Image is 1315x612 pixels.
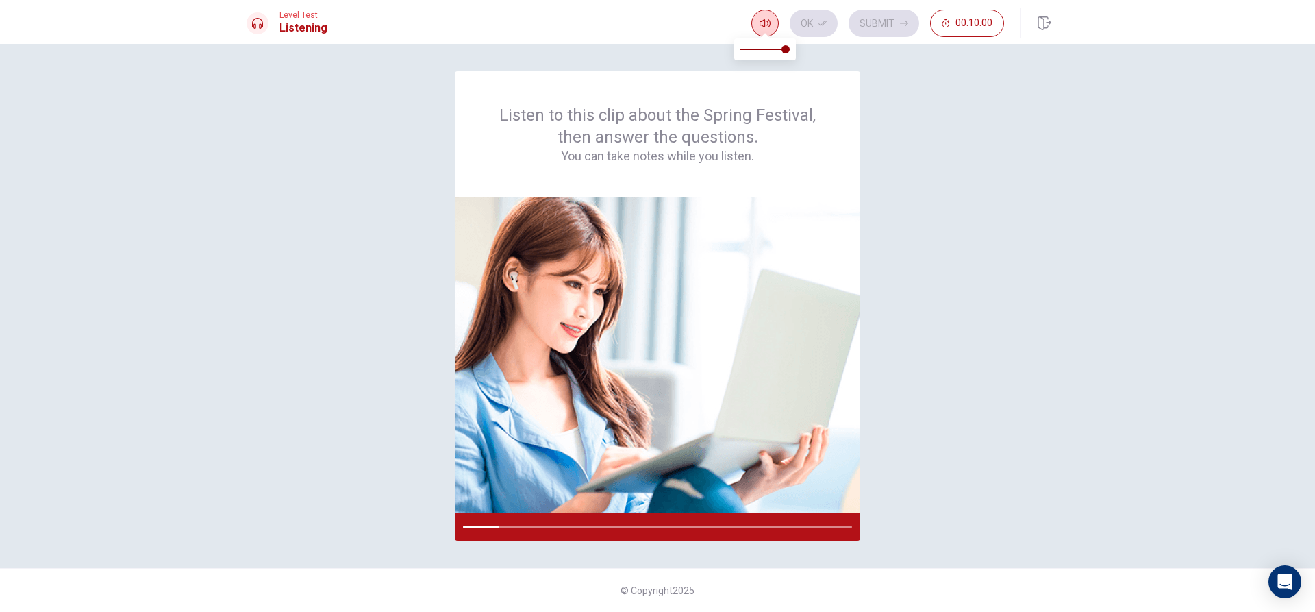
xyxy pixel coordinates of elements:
span: Level Test [279,10,327,20]
span: 00:10:00 [955,18,992,29]
div: Listen to this clip about the Spring Festival, then answer the questions. [488,104,827,164]
img: passage image [455,197,860,513]
button: 00:10:00 [930,10,1004,37]
div: Open Intercom Messenger [1268,565,1301,598]
span: © Copyright 2025 [621,585,694,596]
h1: Listening [279,20,327,36]
h4: You can take notes while you listen. [488,148,827,164]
